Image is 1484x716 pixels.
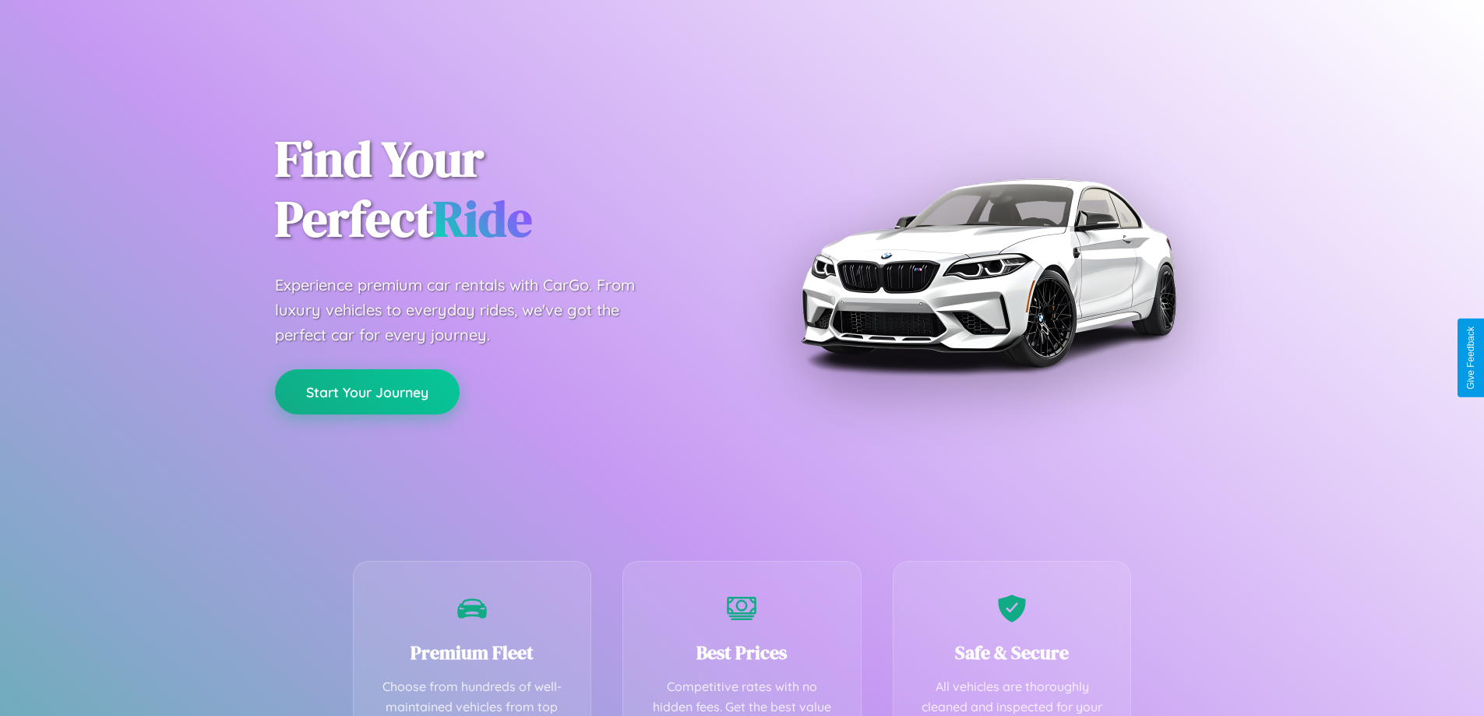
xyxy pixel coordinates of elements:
h3: Safe & Secure [917,640,1108,665]
h3: Best Prices [647,640,837,665]
img: Premium BMW car rental vehicle [793,78,1183,467]
button: Start Your Journey [275,369,460,414]
span: Ride [433,185,532,252]
div: Give Feedback [1465,326,1476,390]
h3: Premium Fleet [377,640,568,665]
p: Experience premium car rentals with CarGo. From luxury vehicles to everyday rides, we've got the ... [275,273,664,347]
h1: Find Your Perfect [275,129,719,249]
